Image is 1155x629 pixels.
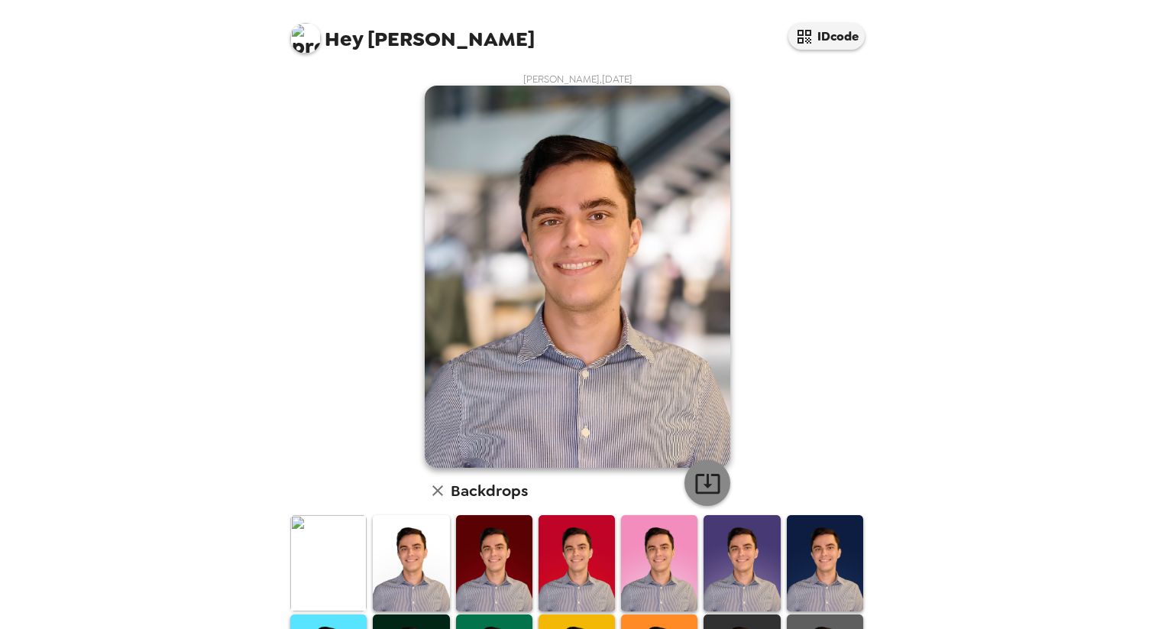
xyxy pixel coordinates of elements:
[451,478,528,503] h6: Backdrops
[290,23,321,53] img: profile pic
[425,86,730,468] img: user
[788,23,865,50] button: IDcode
[523,73,632,86] span: [PERSON_NAME] , [DATE]
[325,25,363,53] span: Hey
[290,15,535,50] span: [PERSON_NAME]
[290,515,367,611] img: Original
